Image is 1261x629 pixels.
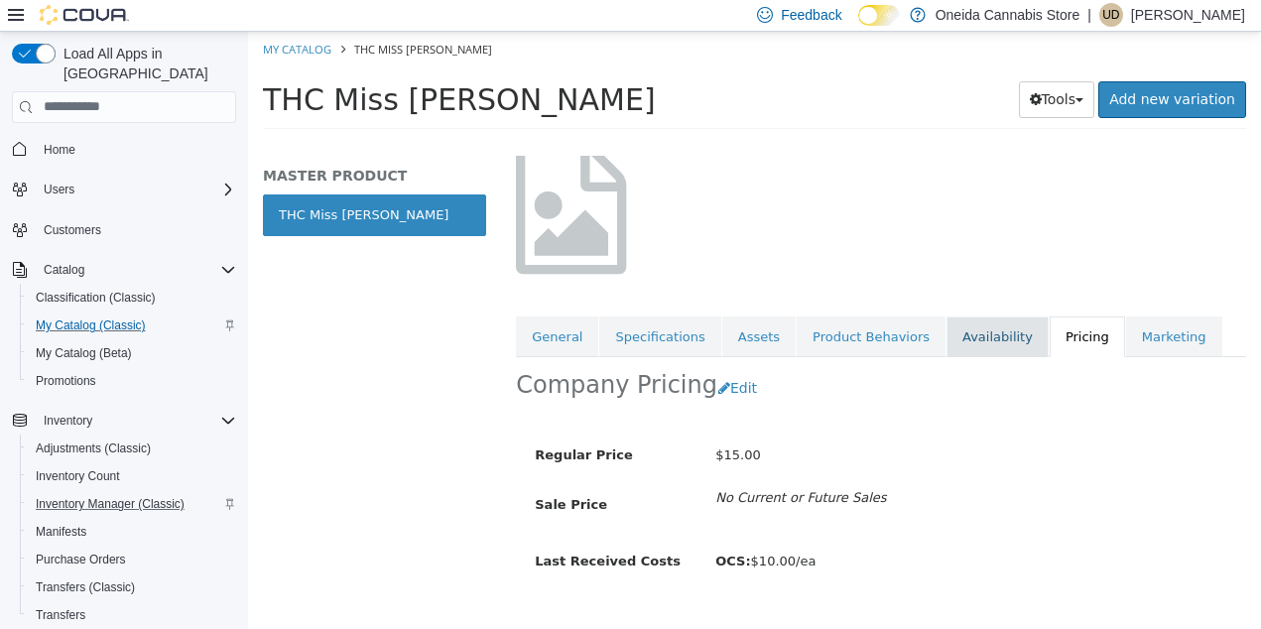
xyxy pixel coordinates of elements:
button: Home [4,135,244,164]
p: [PERSON_NAME] [1131,3,1245,27]
span: THC Miss [PERSON_NAME] [15,51,408,85]
span: Last Received Costs [287,522,433,537]
span: Transfers [36,607,85,623]
button: Promotions [20,367,244,395]
span: Home [36,137,236,162]
span: Feedback [781,5,841,25]
i: No Current or Future Sales [467,458,638,473]
button: Inventory [36,409,100,433]
a: Inventory Count [28,464,128,488]
a: Classification (Classic) [28,286,164,310]
span: Dark Mode [858,26,859,27]
span: UD [1102,3,1119,27]
button: My Catalog (Beta) [20,339,244,367]
button: Customers [4,215,244,244]
a: My Catalog [15,10,83,25]
span: Adjustments (Classic) [28,437,236,460]
span: Catalog [36,258,236,282]
a: Availability [698,285,801,326]
span: THC Miss [PERSON_NAME] [106,10,244,25]
span: Load All Apps in [GEOGRAPHIC_DATA] [56,44,236,83]
span: My Catalog (Classic) [36,317,146,333]
span: Purchase Orders [28,548,236,571]
button: Purchase Orders [20,546,244,573]
span: Transfers [28,603,236,627]
span: My Catalog (Beta) [36,345,132,361]
button: Tools [771,50,847,86]
a: Adjustments (Classic) [28,437,159,460]
span: $15.00 [467,416,513,431]
button: Inventory Count [20,462,244,490]
button: Catalog [36,258,92,282]
img: Cova [40,5,129,25]
button: Inventory [4,407,244,435]
a: Specifications [351,285,472,326]
div: Ursula Doxtator [1099,3,1123,27]
a: My Catalog (Classic) [28,314,154,337]
span: Transfers (Classic) [28,575,236,599]
span: Inventory Manager (Classic) [28,492,236,516]
a: My Catalog (Beta) [28,341,140,365]
button: Transfers [20,601,244,629]
span: Customers [36,217,236,242]
button: Manifests [20,518,244,546]
h5: MASTER PRODUCT [15,135,238,153]
span: Purchase Orders [36,552,126,567]
span: Inventory Count [28,464,236,488]
span: Transfers (Classic) [36,579,135,595]
span: Manifests [28,520,236,544]
b: OCS: [467,522,502,537]
button: My Catalog (Classic) [20,312,244,339]
span: Inventory Manager (Classic) [36,496,185,512]
span: Promotions [36,373,96,389]
a: Customers [36,218,109,242]
span: Classification (Classic) [36,290,156,306]
span: My Catalog (Beta) [28,341,236,365]
button: Users [4,176,244,203]
button: Transfers (Classic) [20,573,244,601]
span: Adjustments (Classic) [36,440,151,456]
a: Assets [474,285,548,326]
button: Classification (Classic) [20,284,244,312]
button: Adjustments (Classic) [20,435,244,462]
span: Manifests [36,524,86,540]
span: Users [44,182,74,197]
span: Users [36,178,236,201]
span: Promotions [28,369,236,393]
button: Catalog [4,256,244,284]
button: Users [36,178,82,201]
span: Regular Price [287,416,384,431]
a: Transfers (Classic) [28,575,143,599]
span: Inventory [36,409,236,433]
a: Pricing [802,285,877,326]
a: THC Miss [PERSON_NAME] [15,163,238,204]
p: | [1087,3,1091,27]
a: Purchase Orders [28,548,134,571]
span: Catalog [44,262,84,278]
span: Home [44,142,75,158]
span: $10.00/ea [467,522,567,537]
a: Add new variation [850,50,998,86]
span: Inventory [44,413,92,429]
span: Customers [44,222,101,238]
button: Inventory Manager (Classic) [20,490,244,518]
input: Dark Mode [858,5,900,26]
a: Inventory Manager (Classic) [28,492,192,516]
a: Manifests [28,520,94,544]
button: Edit [469,338,520,375]
a: Promotions [28,369,104,393]
p: Oneida Cannabis Store [936,3,1080,27]
a: Product Behaviors [549,285,697,326]
h2: Company Pricing [268,338,469,369]
span: Classification (Classic) [28,286,236,310]
span: Inventory Count [36,468,120,484]
a: Transfers [28,603,93,627]
span: Sale Price [287,465,359,480]
a: General [268,285,350,326]
a: Home [36,138,83,162]
a: Marketing [878,285,974,326]
span: My Catalog (Classic) [28,314,236,337]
